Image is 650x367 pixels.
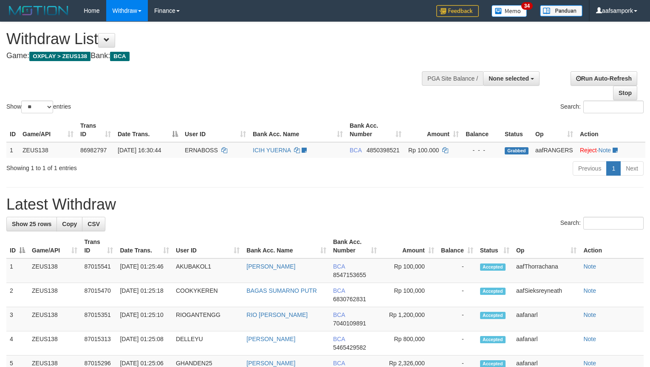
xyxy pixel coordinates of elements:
[438,258,477,283] td: -
[28,283,81,307] td: ZEUS138
[28,331,81,356] td: ZEUS138
[243,234,330,258] th: Bank Acc. Name: activate to sort column ascending
[172,307,243,331] td: RIOGANTENGG
[333,336,345,342] span: BCA
[583,336,596,342] a: Note
[253,147,291,154] a: ICIH YUERNA
[480,288,506,295] span: Accepted
[172,331,243,356] td: DELLEYU
[477,234,513,258] th: Status: activate to sort column ascending
[80,147,107,154] span: 86982797
[583,311,596,318] a: Note
[6,4,71,17] img: MOTION_logo.png
[521,2,533,10] span: 34
[405,118,462,142] th: Amount: activate to sort column ascending
[28,258,81,283] td: ZEUS138
[172,234,243,258] th: User ID: activate to sort column ascending
[333,360,345,367] span: BCA
[62,221,77,227] span: Copy
[380,307,438,331] td: Rp 1,200,000
[350,147,362,154] span: BCA
[172,258,243,283] td: AKUBAKOL1
[513,283,580,307] td: aafSieksreyneath
[505,147,528,154] span: Grabbed
[6,101,71,113] label: Show entries
[408,147,439,154] span: Rp 100.000
[380,283,438,307] td: Rp 100,000
[573,161,607,176] a: Previous
[501,118,532,142] th: Status
[81,234,116,258] th: Trans ID: activate to sort column ascending
[28,307,81,331] td: ZEUS138
[246,287,317,294] a: BAGAS SUMARNO PUTR
[81,307,116,331] td: 87015351
[81,331,116,356] td: 87015313
[599,147,611,154] a: Note
[246,336,295,342] a: [PERSON_NAME]
[466,146,498,154] div: - - -
[380,258,438,283] td: Rp 100,000
[583,287,596,294] a: Note
[88,221,100,227] span: CSV
[110,52,129,61] span: BCA
[246,311,308,318] a: RIO [PERSON_NAME]
[620,161,644,176] a: Next
[185,147,218,154] span: ERNABOSS
[480,263,506,271] span: Accepted
[583,263,596,270] a: Note
[29,52,90,61] span: OXPLAY > ZEUS138
[6,160,265,172] div: Showing 1 to 1 of 1 entries
[513,258,580,283] td: aafThorrachana
[6,196,644,213] h1: Latest Withdraw
[489,75,529,82] span: None selected
[181,118,249,142] th: User ID: activate to sort column ascending
[380,331,438,356] td: Rp 800,000
[19,118,77,142] th: Game/API: activate to sort column ascending
[462,118,501,142] th: Balance
[19,142,77,158] td: ZEUS138
[560,217,644,230] label: Search:
[246,263,295,270] a: [PERSON_NAME]
[6,307,28,331] td: 3
[81,283,116,307] td: 87015470
[532,118,577,142] th: Op: activate to sort column ascending
[583,360,596,367] a: Note
[330,234,380,258] th: Bank Acc. Number: activate to sort column ascending
[513,331,580,356] td: aafanarl
[346,118,405,142] th: Bank Acc. Number: activate to sort column ascending
[438,283,477,307] td: -
[560,101,644,113] label: Search:
[28,234,81,258] th: Game/API: activate to sort column ascending
[333,320,366,327] span: Copy 7040109891 to clipboard
[613,86,637,100] a: Stop
[6,52,425,60] h4: Game: Bank:
[583,101,644,113] input: Search:
[540,5,582,17] img: panduan.png
[513,307,580,331] td: aafanarl
[333,272,366,278] span: Copy 8547153655 to clipboard
[116,234,172,258] th: Date Trans.: activate to sort column ascending
[116,307,172,331] td: [DATE] 01:25:10
[577,142,645,158] td: ·
[333,344,366,351] span: Copy 5465429582 to clipboard
[6,31,425,48] h1: Withdraw List
[438,331,477,356] td: -
[492,5,527,17] img: Button%20Memo.svg
[333,296,366,303] span: Copy 6830762831 to clipboard
[116,258,172,283] td: [DATE] 01:25:46
[580,234,644,258] th: Action
[438,307,477,331] td: -
[380,234,438,258] th: Amount: activate to sort column ascending
[6,258,28,283] td: 1
[577,118,645,142] th: Action
[333,263,345,270] span: BCA
[81,258,116,283] td: 87015541
[6,217,57,231] a: Show 25 rows
[513,234,580,258] th: Op: activate to sort column ascending
[116,331,172,356] td: [DATE] 01:25:08
[532,142,577,158] td: aafRANGERS
[480,336,506,343] span: Accepted
[21,101,53,113] select: Showentries
[118,147,161,154] span: [DATE] 16:30:44
[6,283,28,307] td: 2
